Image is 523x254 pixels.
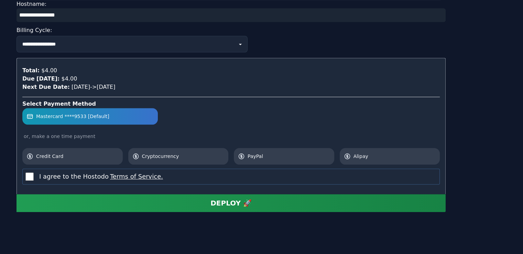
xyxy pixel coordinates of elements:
div: [DATE] -> [DATE] [22,83,440,91]
div: Due [DATE]: [22,75,59,83]
span: Alipay [353,153,436,160]
span: Credit Card [36,153,119,160]
a: Terms of Service. [109,173,163,180]
div: Select Payment Method [22,100,440,108]
div: or, make a one time payment [22,133,440,140]
div: Next Due Date: [22,83,70,91]
div: Billing Cycle: [17,25,446,36]
span: Mastercard ****9533 [Default] [36,113,109,120]
button: I agree to the Hostodo [109,172,163,181]
div: $4.00 [40,66,57,75]
span: Cryptocurrency [142,153,225,160]
label: I agree to the Hostodo [39,172,163,181]
div: DEPLOY 🚀 [210,198,252,208]
span: PayPal [248,153,330,160]
button: DEPLOY 🚀 [17,194,446,212]
div: Total: [22,66,40,75]
div: $4.00 [59,75,77,83]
